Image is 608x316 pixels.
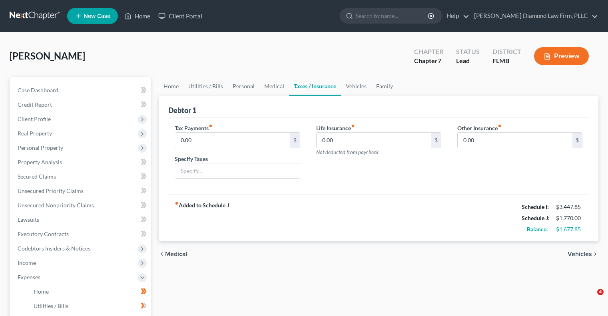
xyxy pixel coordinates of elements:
span: Lawsuits [18,216,39,223]
div: Lead [456,56,480,66]
span: Real Property [18,130,52,137]
input: Search by name... [356,8,429,23]
div: $ [290,133,300,148]
strong: Balance: [527,226,548,233]
span: New Case [84,13,110,19]
strong: Schedule I: [522,203,549,210]
span: Unsecured Priority Claims [18,187,84,194]
span: Personal Property [18,144,63,151]
input: -- [175,133,290,148]
a: Case Dashboard [11,83,151,97]
a: Credit Report [11,97,151,112]
span: Case Dashboard [18,87,58,93]
span: Not deducted from paycheck [316,149,379,155]
label: Other Insurance [457,124,502,132]
a: Medical [259,77,289,96]
span: Expenses [18,274,40,280]
i: fiber_manual_record [209,124,213,128]
span: Vehicles [568,251,592,257]
a: Home [159,77,183,96]
a: Executory Contracts [11,227,151,241]
iframe: Intercom live chat [581,289,600,308]
a: Utilities / Bills [27,299,151,313]
span: Medical [165,251,187,257]
div: Debtor 1 [168,105,196,115]
i: chevron_left [159,251,165,257]
a: Unsecured Nonpriority Claims [11,198,151,213]
div: Chapter [414,47,443,56]
button: Preview [534,47,589,65]
strong: Added to Schedule J [175,201,229,235]
div: Status [456,47,480,56]
div: $1,677.85 [556,225,582,233]
a: Property Analysis [11,155,151,169]
span: Unsecured Nonpriority Claims [18,202,94,209]
span: Executory Contracts [18,231,69,237]
div: $3,447.85 [556,203,582,211]
a: Taxes / Insurance [289,77,341,96]
a: Client Portal [154,9,206,23]
i: fiber_manual_record [175,201,179,205]
span: [PERSON_NAME] [10,50,85,62]
a: Lawsuits [11,213,151,227]
a: [PERSON_NAME] Diamond Law Firm, PLLC [470,9,598,23]
button: chevron_left Medical [159,251,187,257]
input: -- [458,133,572,148]
a: Home [27,284,151,299]
a: Utilities / Bills [183,77,228,96]
a: Help [443,9,469,23]
span: Credit Report [18,101,52,108]
strong: Schedule J: [522,215,550,221]
div: $1,770.00 [556,214,582,222]
a: Secured Claims [11,169,151,184]
div: $ [572,133,582,148]
a: Personal [228,77,259,96]
a: Unsecured Priority Claims [11,184,151,198]
div: FLMB [492,56,521,66]
a: Family [371,77,398,96]
input: -- [317,133,431,148]
label: Tax Payments [175,124,213,132]
span: Property Analysis [18,159,62,165]
span: 7 [438,57,441,64]
span: Income [18,259,36,266]
span: Utilities / Bills [34,302,68,309]
i: chevron_right [592,251,598,257]
i: fiber_manual_record [498,124,502,128]
span: Secured Claims [18,173,56,180]
div: Chapter [414,56,443,66]
button: Vehicles chevron_right [568,251,598,257]
a: Home [120,9,154,23]
i: fiber_manual_record [351,124,355,128]
span: Client Profile [18,115,51,122]
span: Codebtors Insiders & Notices [18,245,90,252]
div: $ [431,133,441,148]
div: District [492,47,521,56]
span: Home [34,288,49,295]
label: Specify Taxes [175,155,208,163]
span: 4 [597,289,604,295]
a: Vehicles [341,77,371,96]
label: Life Insurance [316,124,355,132]
input: Specify... [175,163,299,179]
